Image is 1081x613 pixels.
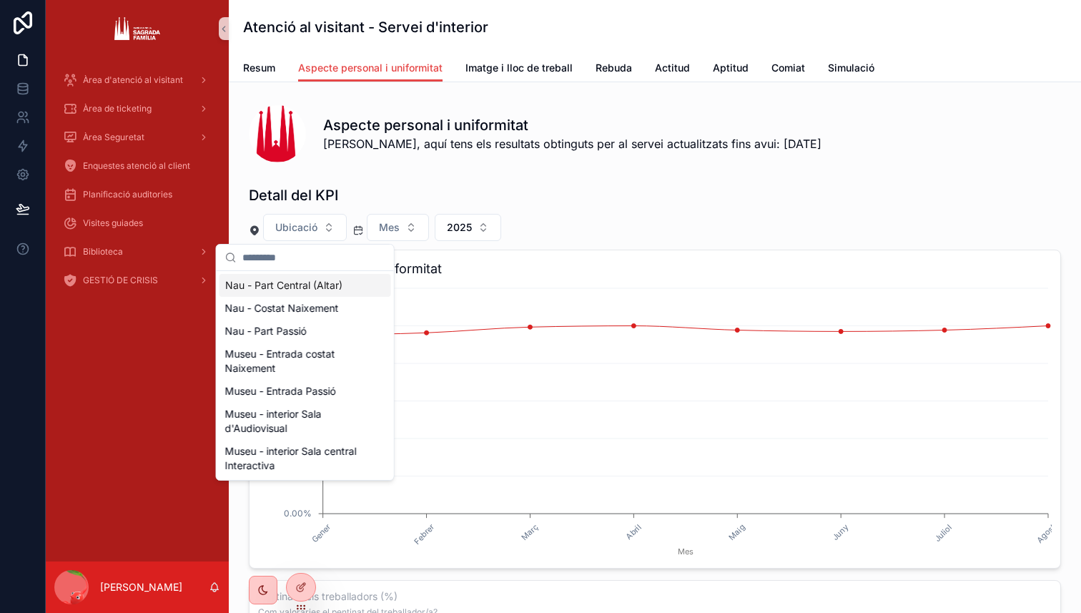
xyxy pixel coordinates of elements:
p: [PERSON_NAME] [100,580,182,594]
tspan: Mes [678,546,693,556]
a: Aptitud [713,55,749,84]
span: Planificació auditories [83,189,172,200]
h1: Atenció al visitant - Servei d'interior [243,17,488,37]
text: Maig [726,522,746,542]
span: Actitud [655,61,690,75]
a: Planificació auditories [54,182,220,207]
a: Enquestes atenció al client [54,153,220,179]
a: Simulació [828,55,874,84]
div: Museu - Entrada costat Naixement [219,343,391,380]
div: Museu - interior Sala d'Audiovisual [219,403,391,440]
a: GESTIÓ DE CRISIS [54,268,220,293]
a: Visites guiades [54,210,220,236]
span: Enquestes atenció al client [83,160,190,172]
a: Biblioteca [54,239,220,265]
span: Comiat [771,61,805,75]
text: Febrer [412,522,436,546]
text: Agost [1035,522,1058,546]
span: Visites guiades [83,217,143,229]
a: Imatge i lloc de treball [465,55,573,84]
span: Aptitud [713,61,749,75]
h3: Aspecte personal i uniformitat [258,259,1052,279]
div: scrollable content [46,57,229,312]
h1: Detall del KPI [249,185,338,205]
text: Març [520,522,540,542]
span: GESTIÓ DE CRISIS [83,275,158,286]
a: Aspecte personal i uniformitat [298,55,443,82]
div: chart [258,285,1052,559]
a: Comiat [771,55,805,84]
span: Ubicació [275,220,317,235]
tspan: 0.00% [284,508,312,519]
a: Rebuda [596,55,632,84]
a: Actitud [655,55,690,84]
h1: Aspecte personal i uniformitat [323,115,821,135]
span: Àrea Seguretat [83,132,144,143]
text: Juliol [932,522,954,544]
span: Simulació [828,61,874,75]
text: Gener [310,522,332,545]
div: Suggestions [217,271,394,480]
a: Àrea de ticketing [54,96,220,122]
h3: Pentinat dels treballadors (%) [258,589,1052,604]
span: Biblioteca [83,246,123,258]
span: Àrea de ticketing [83,103,152,114]
div: Nau - Costat Naixement [219,297,391,320]
button: Select Button [435,214,501,241]
button: Select Button [367,214,429,241]
span: Rebuda [596,61,632,75]
a: Àrea d'atenció al visitant [54,67,220,93]
span: Resum [243,61,275,75]
tspan: 20.00% [279,471,312,481]
button: Select Button [263,214,347,241]
div: Nau - Part Central (Altar) [219,274,391,297]
a: Àrea Seguretat [54,124,220,150]
span: [PERSON_NAME], aquí tens els resultats obtinguts per al servei actualitzats fins avui: [DATE] [323,135,821,152]
text: Abril [623,522,643,542]
div: Nau - Part Passió [219,320,391,343]
span: Àrea d'atenció al visitant [83,74,183,86]
img: App logo [114,17,159,40]
a: Resum [243,55,275,84]
span: 2025 [447,220,472,235]
span: Aspecte personal i uniformitat [298,61,443,75]
div: Museu - interior Sala central Interactiva [219,440,391,477]
span: Imatge i lloc de treball [465,61,573,75]
text: Juny [830,522,850,542]
div: Museu - Entrada Passió [219,380,391,403]
span: Mes [379,220,400,235]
